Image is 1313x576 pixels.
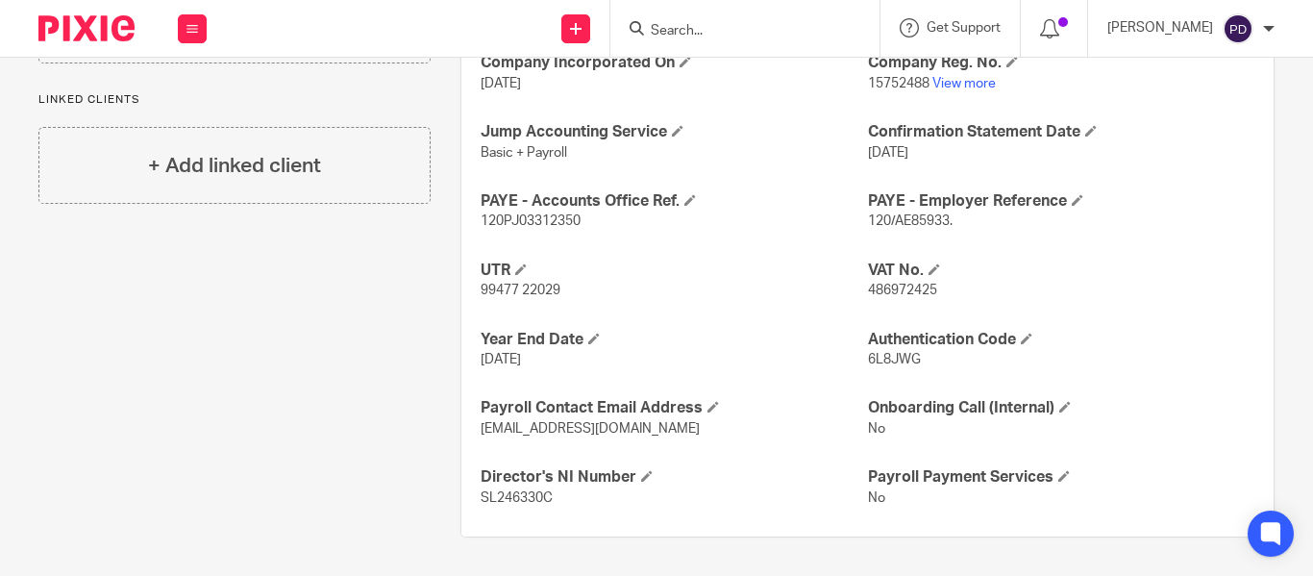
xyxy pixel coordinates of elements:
h4: VAT No. [868,261,1254,281]
p: [PERSON_NAME] [1107,18,1213,38]
span: SL246330C [481,491,553,505]
span: 15752488 [868,77,929,90]
span: 120PJ03312350 [481,214,581,228]
img: svg%3E [1223,13,1253,44]
h4: UTR [481,261,867,281]
span: [EMAIL_ADDRESS][DOMAIN_NAME] [481,422,700,436]
span: 486972425 [868,284,937,297]
h4: Company Incorporated On [481,53,867,73]
span: Get Support [927,21,1001,35]
span: [DATE] [481,77,521,90]
input: Search [649,23,822,40]
h4: Year End Date [481,330,867,350]
span: No [868,422,885,436]
h4: Confirmation Statement Date [868,122,1254,142]
p: Linked clients [38,92,431,108]
h4: Payroll Contact Email Address [481,398,867,418]
h4: Payroll Payment Services [868,467,1254,488]
h4: Jump Accounting Service [481,122,867,142]
h4: PAYE - Accounts Office Ref. [481,191,867,212]
span: 120/AE85933. [868,214,953,228]
span: No [868,491,885,505]
h4: Onboarding Call (Internal) [868,398,1254,418]
span: Basic + Payroll [481,146,567,160]
h4: Company Reg. No. [868,53,1254,73]
h4: + Add linked client [148,151,321,181]
a: View more [932,77,996,90]
span: 99477 22029 [481,284,560,297]
span: 6L8JWG [868,353,921,366]
span: [DATE] [481,353,521,366]
h4: Authentication Code [868,330,1254,350]
h4: PAYE - Employer Reference [868,191,1254,212]
h4: Director's NI Number [481,467,867,488]
span: [DATE] [868,146,908,160]
img: Pixie [38,15,135,41]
